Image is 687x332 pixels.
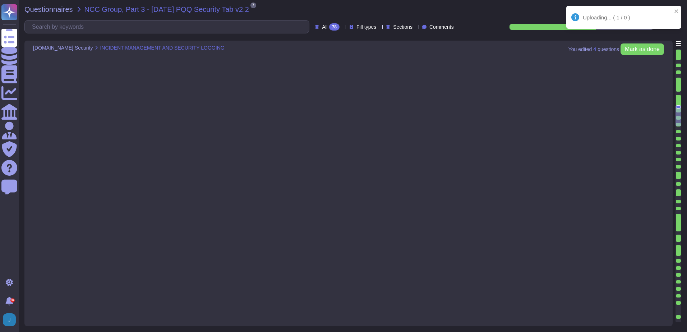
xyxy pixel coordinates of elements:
b: 4 [593,47,596,52]
span: Questionnaires [24,6,73,13]
span: Mark as done [625,46,660,52]
span: INCIDENT MANAGEMENT AND SECURITY LOGGING [100,45,224,50]
div: 78 [329,23,340,31]
button: close [674,8,679,14]
img: user [3,313,16,326]
button: Mark as done [621,43,664,55]
span: [DOMAIN_NAME] Security [33,45,93,50]
span: Comments [429,24,454,29]
span: NCC Group, Part 3 - [DATE] PQQ Security Tab v2.2 [84,6,249,13]
span: 7 [250,3,256,8]
div: 9+ [10,298,15,303]
input: Search by keywords [28,20,309,33]
span: Sections [393,24,412,29]
span: You edited question s [568,47,619,52]
button: user [1,312,21,328]
span: All [322,24,328,29]
div: Uploading... ( 1 / 0 ) [566,6,681,29]
span: Fill types [356,24,376,29]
